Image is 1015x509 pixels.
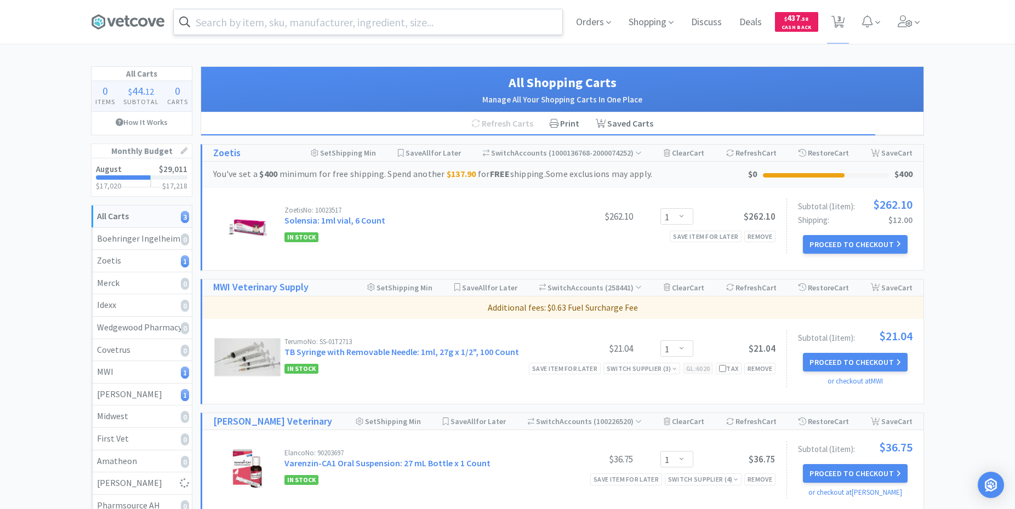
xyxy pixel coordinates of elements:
div: GL: 6020 [683,363,713,374]
a: 3 [827,19,849,28]
h1: All Carts [92,67,192,81]
div: Remove [744,473,775,485]
div: Switch Supplier ( 3 ) [607,363,677,374]
a: Deals [735,18,766,27]
div: Save item for later [670,231,742,242]
h4: Items [92,96,119,107]
div: Clear [664,279,704,296]
a: August$29,011$17,020$17,218 [92,158,192,196]
span: Save for Later [406,148,461,158]
div: Accounts [483,145,642,161]
div: You've set a minimum for free shipping. Spend another for shipping. Some exclusions may apply. [213,167,748,181]
div: Subtotal ( 1 item ): [798,330,913,342]
a: MWI Veterinary Supply [213,279,309,295]
a: Wedgewood Pharmacy0 [92,317,192,339]
div: [PERSON_NAME] [97,387,186,402]
i: 1 [181,367,189,379]
i: 0 [181,433,189,445]
div: Shipping: [798,216,913,224]
div: $36.75 [551,453,633,466]
div: Restore [799,145,849,161]
span: ( 258441 ) [603,283,642,293]
span: Switch [548,283,571,293]
img: ff8b0d04288d4b2e9ae6547c0ccab743_591177.jpeg [229,449,267,488]
span: $ [784,15,787,22]
a: [PERSON_NAME] [92,472,192,495]
span: 437 [784,13,808,23]
div: Print [541,112,588,135]
a: All Carts3 [92,205,192,228]
a: First Vet0 [92,428,192,450]
span: Set [377,283,388,293]
a: Boehringer Ingelheim0 [92,228,192,250]
span: All [467,416,476,426]
strong: FREE [490,168,510,179]
a: Varenzin-CA1 Oral Suspension: 27 mL Bottle x 1 Count [284,457,491,468]
strong: $400 [259,168,277,179]
span: ( 100226520 ) [592,416,642,426]
div: Clear [664,145,704,161]
span: Cart [689,283,704,293]
span: $262.10 [873,198,913,210]
a: Idexx0 [92,294,192,317]
div: $400 [894,167,913,181]
div: $21.04 [551,342,633,355]
img: ffb732afeafd458cb30e053eda176b47_10561.png [214,338,281,376]
strong: All Carts [97,210,129,221]
span: $36.75 [879,441,913,453]
a: [PERSON_NAME] Veterinary [213,414,332,430]
a: [PERSON_NAME]1 [92,384,192,406]
a: Saved Carts [588,112,662,135]
span: $21.04 [879,330,913,342]
div: $262.10 [551,210,633,223]
button: Proceed to Checkout [803,464,907,483]
h1: Zoetis [213,145,241,161]
div: Refresh [726,279,777,296]
span: Switch [536,416,560,426]
i: 0 [181,300,189,312]
span: All [422,148,431,158]
h2: August [96,165,122,173]
h1: All Shopping Carts [212,72,913,93]
input: Search by item, sku, manufacturer, ingredient, size... [174,9,562,35]
div: Remove [744,231,775,242]
i: 3 [181,211,189,223]
a: MWI1 [92,361,192,384]
div: Restore [799,279,849,296]
div: Subtotal ( 1 item ): [798,441,913,453]
span: All [478,283,487,293]
p: Additional fees: $0.63 Fuel Surcharge Fee [207,301,919,315]
a: $437.58Cash Back [775,7,818,37]
a: Merck0 [92,272,192,295]
h1: Monthly Budget [92,144,192,158]
span: Cart [834,148,849,158]
span: Cart [762,416,777,426]
i: 0 [181,411,189,423]
div: Covetrus [97,343,186,357]
div: Zoetis [97,254,186,268]
h4: Subtotal [119,96,163,107]
div: Open Intercom Messenger [978,472,1004,498]
div: Refresh [726,145,777,161]
span: $17,020 [96,181,121,191]
div: Remove [744,363,775,374]
a: or checkout at MWI [828,376,883,386]
span: 12 [145,86,154,97]
span: Cart [898,416,913,426]
span: 44 [132,84,143,98]
h3: $ [162,182,187,190]
span: Set [365,416,377,426]
span: $29,011 [159,164,187,174]
a: or checkout at [PERSON_NAME] [808,488,902,497]
div: Midwest [97,409,186,424]
a: TB Syringe with Removable Needle: 1ml, 27g x 1/2", 100 Count [284,346,519,357]
i: 0 [181,278,189,290]
span: Set [320,148,332,158]
button: Proceed to Checkout [803,353,907,371]
span: 0 [175,84,180,98]
span: Cart [762,148,777,158]
div: Save [871,145,913,161]
h4: Carts [163,96,192,107]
